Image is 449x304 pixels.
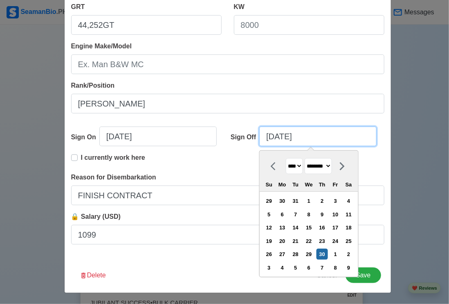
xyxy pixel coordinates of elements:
div: Choose Tuesday, October 31st, 2023 [290,195,301,206]
div: Choose Wednesday, December 6th, 2023 [303,262,314,273]
input: 33922 [71,15,222,35]
div: Fr [330,179,341,190]
div: Choose Friday, November 3rd, 2023 [330,195,341,206]
div: Choose Sunday, November 5th, 2023 [263,209,274,220]
div: Sign Off [231,132,259,142]
span: 🔒 Salary (USD) [71,213,121,220]
div: Choose Friday, November 17th, 2023 [330,222,341,233]
div: Choose Monday, November 13th, 2023 [277,222,288,233]
div: We [303,179,314,190]
div: Choose Friday, November 24th, 2023 [330,236,341,247]
input: Your reason for disembarkation... [71,186,384,205]
div: Choose Wednesday, November 22nd, 2023 [303,236,314,247]
div: Choose Friday, November 10th, 2023 [330,209,341,220]
div: Choose Sunday, October 29th, 2023 [263,195,274,206]
p: I currently work here [81,153,145,163]
div: Choose Monday, November 6th, 2023 [277,209,288,220]
div: Su [263,179,274,190]
div: Choose Friday, December 8th, 2023 [330,262,341,273]
div: Choose Tuesday, November 14th, 2023 [290,222,301,233]
div: Choose Wednesday, November 15th, 2023 [303,222,314,233]
span: GRT [71,3,85,10]
button: Delete [74,268,111,283]
div: Choose Saturday, November 18th, 2023 [343,222,354,233]
div: Choose Thursday, November 23rd, 2023 [317,236,328,247]
div: Choose Saturday, November 25th, 2023 [343,236,354,247]
div: Choose Thursday, December 7th, 2023 [317,262,328,273]
div: Choose Wednesday, November 8th, 2023 [303,209,314,220]
div: Choose Monday, October 30th, 2023 [277,195,288,206]
div: Choose Saturday, November 4th, 2023 [343,195,354,206]
div: Choose Tuesday, December 5th, 2023 [290,262,301,273]
div: month 2023-11 [262,195,355,275]
input: Ex: Third Officer or 3/OFF [71,94,384,113]
div: Sa [343,179,354,190]
span: Rank/Position [71,82,115,89]
span: Engine Make/Model [71,43,132,50]
div: Choose Tuesday, November 21st, 2023 [290,236,301,247]
div: Choose Wednesday, November 1st, 2023 [303,195,314,206]
div: Choose Monday, November 27th, 2023 [277,249,288,260]
div: Choose Sunday, November 26th, 2023 [263,249,274,260]
div: Choose Tuesday, November 7th, 2023 [290,209,301,220]
input: 8000 [234,15,384,35]
div: Choose Thursday, November 9th, 2023 [317,209,328,220]
div: Mo [277,179,288,190]
div: Choose Sunday, December 3rd, 2023 [263,262,274,273]
div: Choose Thursday, November 2nd, 2023 [317,195,328,206]
div: Sign On [71,132,99,142]
span: KW [234,3,245,10]
div: Choose Monday, November 20th, 2023 [277,236,288,247]
div: Choose Sunday, November 12th, 2023 [263,222,274,233]
div: Choose Wednesday, November 29th, 2023 [303,249,314,260]
div: Choose Saturday, December 2nd, 2023 [343,249,354,260]
button: Save [346,268,381,283]
div: Choose Thursday, November 16th, 2023 [317,222,328,233]
div: Choose Monday, December 4th, 2023 [277,262,288,273]
input: Ex. Man B&W MC [71,54,384,74]
div: Choose Thursday, November 30th, 2023 [317,249,328,260]
div: Tu [290,179,301,190]
div: Choose Friday, December 1st, 2023 [330,249,341,260]
div: Th [317,179,328,190]
div: Choose Saturday, December 9th, 2023 [343,262,354,273]
input: ex. 2500 [71,225,384,245]
div: Choose Saturday, November 11th, 2023 [343,209,354,220]
div: Choose Sunday, November 19th, 2023 [263,236,274,247]
div: Choose Tuesday, November 28th, 2023 [290,249,301,260]
span: Reason for Disembarkation [71,174,156,181]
